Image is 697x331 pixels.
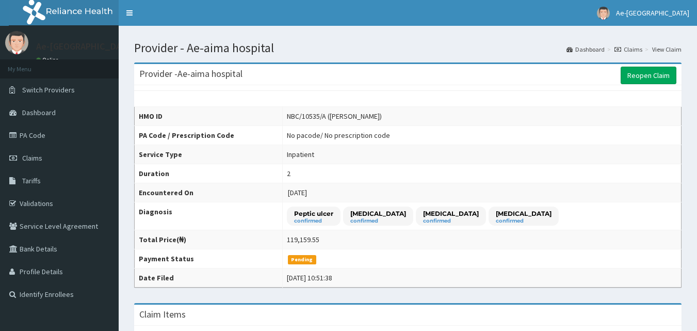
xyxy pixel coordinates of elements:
div: No pacode / No prescription code [287,130,390,140]
h3: Provider - Ae-aima hospital [139,69,242,78]
div: Inpatient [287,149,314,160]
span: Tariffs [22,176,41,185]
small: confirmed [496,218,552,224]
th: Payment Status [135,249,283,269]
p: [MEDICAL_DATA] [496,209,552,218]
h1: Provider - Ae-aima hospital [134,41,682,55]
a: Online [36,56,61,64]
span: Pending [288,255,316,264]
img: User Image [597,7,610,20]
th: HMO ID [135,107,283,126]
p: [MEDICAL_DATA] [423,209,479,218]
a: View Claim [652,45,682,54]
th: Date Filed [135,269,283,288]
h3: Claim Items [139,310,186,319]
p: Ae-[GEOGRAPHIC_DATA] [36,42,135,51]
div: [DATE] 10:51:38 [287,273,332,283]
a: Reopen Claim [621,67,676,84]
span: Ae-[GEOGRAPHIC_DATA] [616,8,689,18]
small: confirmed [423,218,479,224]
div: 119,159.55 [287,234,319,245]
a: Claims [614,45,642,54]
small: confirmed [350,218,406,224]
div: 2 [287,168,290,179]
th: Duration [135,164,283,183]
th: Total Price(₦) [135,230,283,249]
a: Dashboard [566,45,605,54]
span: Switch Providers [22,85,75,94]
small: confirmed [294,218,333,224]
div: NBC/10535/A ([PERSON_NAME]) [287,111,382,121]
th: Service Type [135,145,283,164]
th: Diagnosis [135,202,283,230]
p: Peptic ulcer [294,209,333,218]
span: Claims [22,153,42,163]
img: User Image [5,31,28,54]
p: [MEDICAL_DATA] [350,209,406,218]
span: Dashboard [22,108,56,117]
span: [DATE] [288,188,307,197]
th: PA Code / Prescription Code [135,126,283,145]
th: Encountered On [135,183,283,202]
